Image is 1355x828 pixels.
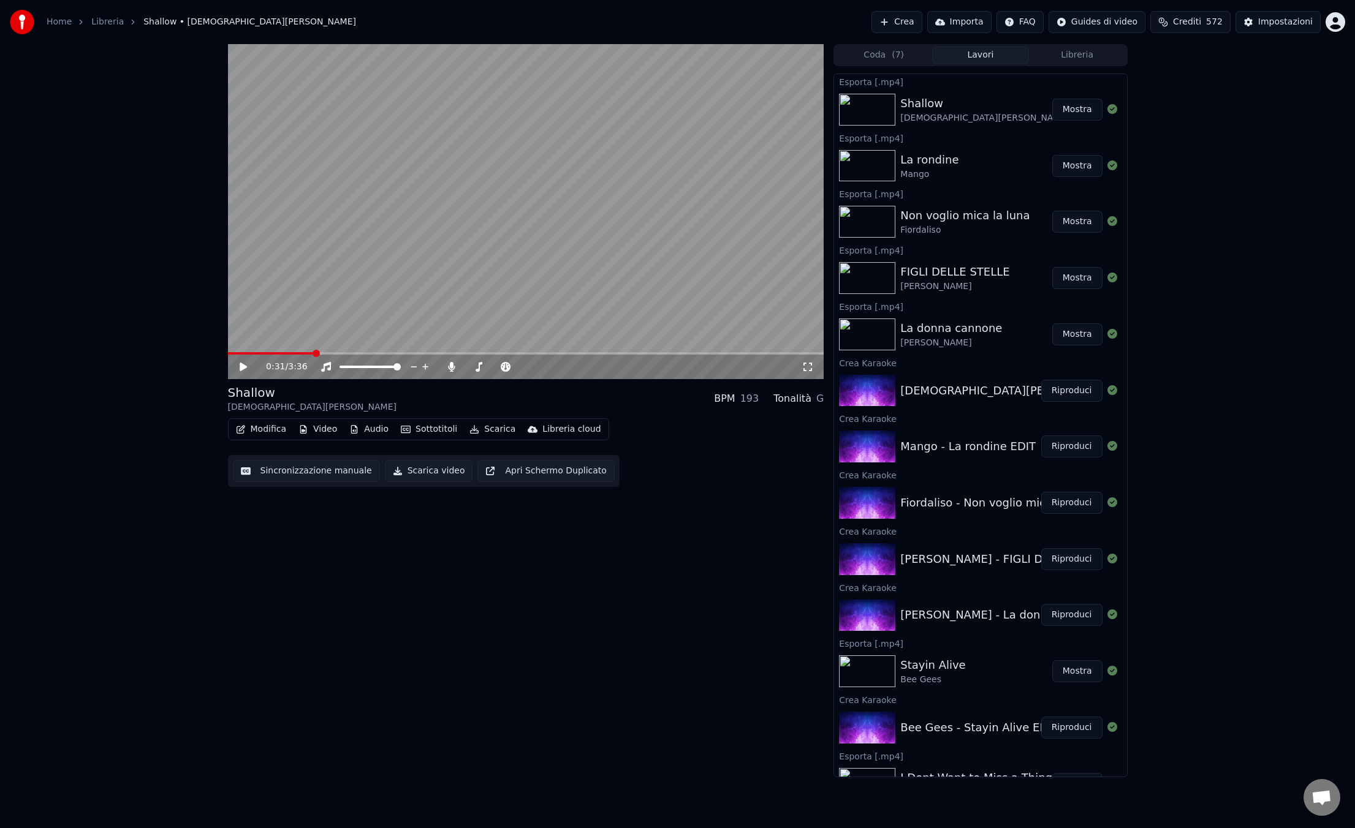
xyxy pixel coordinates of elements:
span: 3:36 [288,361,307,373]
div: BPM [714,391,735,406]
div: Libreria cloud [542,423,601,435]
div: 193 [740,391,759,406]
div: Crea Karaoke [834,524,1126,538]
button: Importa [927,11,992,33]
div: Mango [900,168,958,181]
div: Crea Karaoke [834,467,1126,482]
div: [PERSON_NAME] [900,337,1002,349]
div: Crea Karaoke [834,411,1126,426]
div: [PERSON_NAME] - La donna cannone [900,606,1104,623]
div: Esporta [.mp4] [834,74,1126,89]
button: Guides di video [1049,11,1145,33]
div: I Dont Want to Miss a Thing [900,769,1052,786]
button: Libreria [1029,47,1126,64]
button: Mostra [1052,660,1103,682]
button: Mostra [1052,773,1103,795]
div: Esporta [.mp4] [834,299,1126,314]
div: Bee Gees [900,674,965,686]
button: Riproduci [1041,548,1103,570]
div: Bee Gees - Stayin Alive EDIT [900,719,1058,736]
button: Mostra [1052,155,1103,177]
div: FIGLI DELLE STELLE [900,263,1009,280]
button: Audio [344,421,393,438]
span: Shallow • [DEMOGRAPHIC_DATA][PERSON_NAME] [143,16,356,28]
span: Crediti [1173,16,1201,28]
button: Crediti572 [1150,11,1231,33]
button: Lavori [932,47,1029,64]
div: Shallow [228,384,397,401]
div: [DEMOGRAPHIC_DATA][PERSON_NAME] [900,112,1069,124]
div: Non voglio mica la luna [900,207,1030,224]
div: [PERSON_NAME] [900,280,1009,293]
button: Mostra [1052,211,1103,233]
span: 572 [1206,16,1223,28]
span: 0:31 [266,361,285,373]
div: Esporta [.mp4] [834,130,1126,145]
div: Esporta [.mp4] [834,748,1126,763]
img: youka [10,10,34,34]
div: Aprire la chat [1304,779,1340,816]
button: Apri Schermo Duplicato [477,460,614,482]
div: Esporta [.mp4] [834,243,1126,257]
button: Coda [835,47,932,64]
button: FAQ [996,11,1044,33]
div: [DEMOGRAPHIC_DATA][PERSON_NAME] [228,401,397,413]
div: La rondine [900,151,958,168]
button: Mostra [1052,99,1103,121]
div: Shallow [900,95,1069,112]
button: Modifica [231,421,292,438]
div: Fiordaliso [900,224,1030,236]
div: Tonalità [773,391,811,406]
div: / [266,361,295,373]
a: Libreria [91,16,124,28]
div: Crea Karaoke [834,580,1126,595]
button: Scarica video [385,460,473,482]
div: Fiordaliso - Non voglio mica la luna EDIT [900,494,1122,511]
button: Mostra [1052,323,1103,345]
button: Riproduci [1041,435,1103,457]
button: Riproduci [1041,380,1103,402]
button: Impostazioni [1235,11,1321,33]
div: G [816,391,824,406]
div: Esporta [.mp4] [834,636,1126,650]
button: Sottotitoli [396,421,462,438]
div: Crea Karaoke [834,692,1126,707]
span: ( 7 ) [892,49,904,61]
button: Sincronizzazione manuale [233,460,380,482]
button: Crea [871,11,922,33]
button: Riproduci [1041,492,1103,514]
div: La donna cannone [900,320,1002,337]
button: Video [294,421,342,438]
div: Mango - La rondine EDIT [900,438,1036,455]
div: [DEMOGRAPHIC_DATA][PERSON_NAME], - Shallow [900,382,1174,399]
button: Scarica [465,421,520,438]
nav: breadcrumb [47,16,356,28]
div: Esporta [.mp4] [834,186,1126,201]
div: Stayin Alive [900,657,965,674]
button: Riproduci [1041,604,1103,626]
a: Home [47,16,72,28]
button: Riproduci [1041,717,1103,739]
button: Mostra [1052,267,1103,289]
div: Impostazioni [1258,16,1313,28]
div: [PERSON_NAME] - FIGLI DELLE STELLE [900,551,1112,568]
div: Crea Karaoke [834,355,1126,370]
